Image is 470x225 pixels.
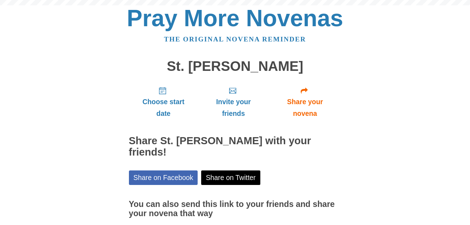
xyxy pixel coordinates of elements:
[205,96,261,119] span: Invite your friends
[136,96,191,119] span: Choose start date
[276,96,334,119] span: Share your novena
[127,5,343,31] a: Pray More Novenas
[164,35,306,43] a: The original novena reminder
[269,81,341,123] a: Share your novena
[129,81,198,123] a: Choose start date
[198,81,268,123] a: Invite your friends
[201,170,260,185] a: Share on Twitter
[129,200,341,218] h3: You can also send this link to your friends and share your novena that way
[129,170,198,185] a: Share on Facebook
[129,135,341,158] h2: Share St. [PERSON_NAME] with your friends!
[129,59,341,74] h1: St. [PERSON_NAME]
